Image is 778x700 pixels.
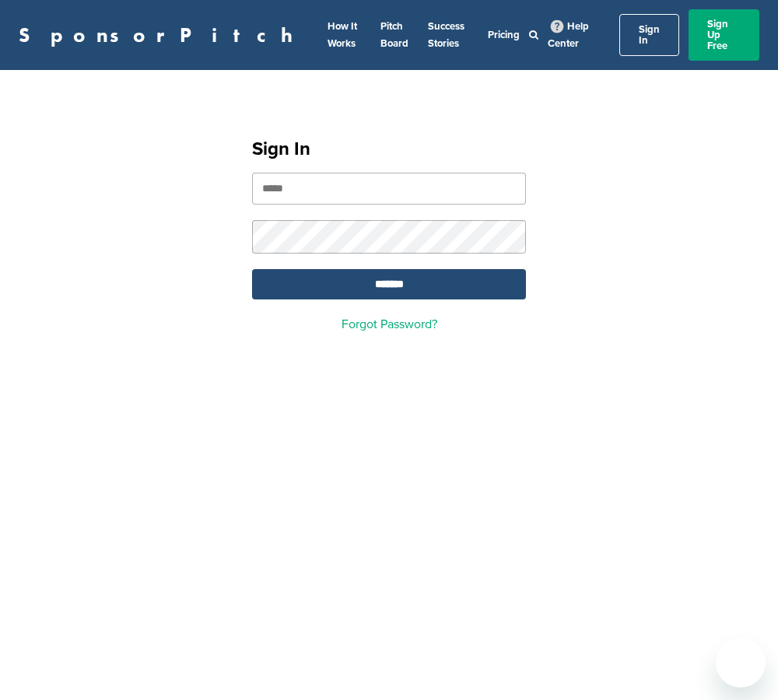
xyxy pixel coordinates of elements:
a: Sign Up Free [689,9,759,61]
a: Help Center [548,17,589,53]
a: Sign In [619,14,679,56]
a: How It Works [328,20,357,50]
a: Pricing [488,29,520,41]
a: Pitch Board [380,20,408,50]
a: Success Stories [428,20,464,50]
a: SponsorPitch [19,25,303,45]
a: Forgot Password? [342,317,437,332]
h1: Sign In [252,135,526,163]
iframe: Button to launch messaging window [716,638,766,688]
